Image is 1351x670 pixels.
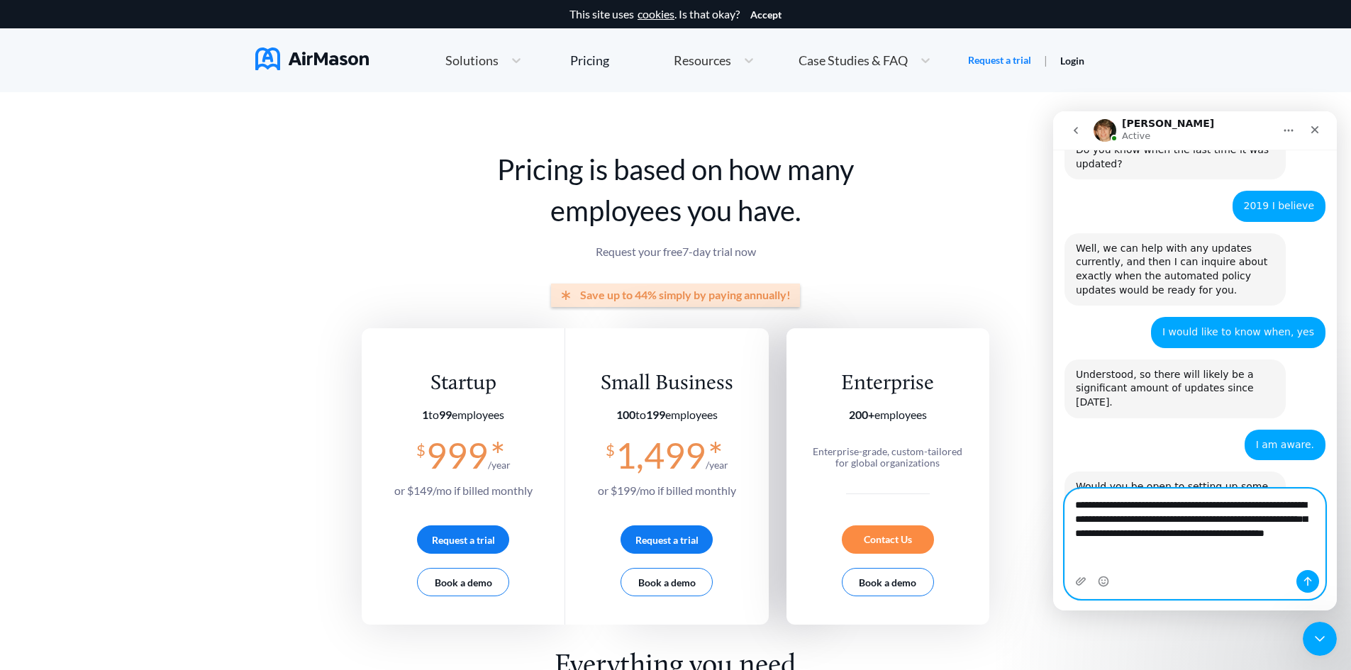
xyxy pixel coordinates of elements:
[849,408,874,421] b: 200+
[598,484,736,497] span: or $ 199 /mo if billed monthly
[394,484,533,497] span: or $ 149 /mo if billed monthly
[616,408,665,421] span: to
[799,54,908,67] span: Case Studies & FAQ
[417,525,509,554] button: Request a trial
[638,8,674,21] a: cookies
[394,371,533,397] div: Startup
[422,408,428,421] b: 1
[598,408,736,421] section: employees
[646,408,665,421] b: 199
[806,408,969,421] section: employees
[842,525,934,554] div: Contact Us
[616,434,706,476] span: 1,499
[1303,622,1337,656] iframe: Intercom live chat
[842,568,934,596] button: Book a demo
[362,245,989,258] p: Request your free 7 -day trial now
[570,48,609,73] a: Pricing
[417,568,509,596] button: Book a demo
[362,149,989,231] h1: Pricing is based on how many employees you have.
[1044,53,1047,67] span: |
[445,54,499,67] span: Solutions
[750,9,782,21] button: Accept cookies
[606,435,615,459] span: $
[394,408,533,421] section: employees
[439,408,452,421] b: 99
[416,435,426,459] span: $
[968,53,1031,67] a: Request a trial
[1060,55,1084,67] a: Login
[806,371,969,397] div: Enterprise
[580,289,791,301] span: Save up to 44% simply by paying annually!
[621,568,713,596] button: Book a demo
[621,525,713,554] button: Request a trial
[813,445,962,469] span: Enterprise-grade, custom-tailored for global organizations
[422,408,452,421] span: to
[1053,111,1337,610] iframe: Intercom live chat
[426,434,488,476] span: 999
[674,54,731,67] span: Resources
[570,54,609,67] div: Pricing
[255,48,369,70] img: AirMason Logo
[598,371,736,397] div: Small Business
[616,408,635,421] b: 100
